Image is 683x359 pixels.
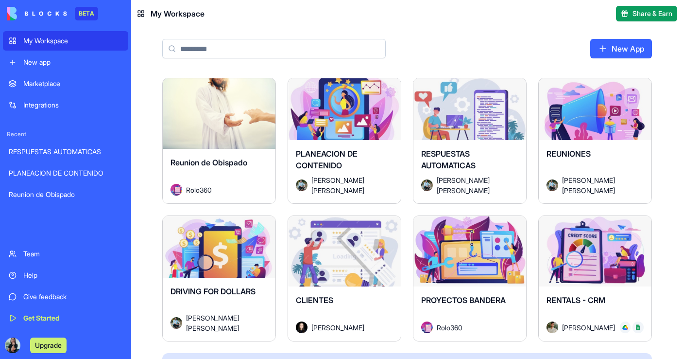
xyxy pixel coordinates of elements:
[3,308,128,328] a: Get Started
[23,313,122,323] div: Get Started
[3,266,128,285] a: Help
[171,287,256,296] span: DRIVING FOR DOLLARS
[23,292,122,302] div: Give feedback
[9,168,122,178] div: PLANEACION DE CONTENIDO
[5,338,20,353] img: PHOTO-2025-09-15-15-09-07_ggaris.jpg
[23,79,122,89] div: Marketplace
[635,324,641,330] img: Google_Sheets_logo__2014-2020_dyqxdz.svg
[186,313,260,333] span: [PERSON_NAME] [PERSON_NAME]
[23,57,122,67] div: New app
[538,78,652,204] a: REUNIONESAvatar[PERSON_NAME] [PERSON_NAME]
[562,175,636,196] span: [PERSON_NAME] [PERSON_NAME]
[3,31,128,51] a: My Workspace
[3,142,128,162] a: RESPUESTAS AUTOMATICAS
[546,295,605,305] span: RENTALS - CRM
[30,338,67,353] button: Upgrade
[3,163,128,183] a: PLANEACION DE CONTENIDO
[162,78,276,204] a: Reunion de ObispadoAvatarRolo360
[23,249,122,259] div: Team
[288,78,401,204] a: PLANEACION DE CONTENIDOAvatar[PERSON_NAME] [PERSON_NAME]
[296,295,333,305] span: CLIENTES
[413,215,527,341] a: PROYECTOS BANDERAAvatarRolo360
[171,317,182,329] img: Avatar
[296,149,358,170] span: PLANEACION DE CONTENIDO
[3,74,128,93] a: Marketplace
[421,322,433,333] img: Avatar
[288,215,401,341] a: CLIENTESAvatar[PERSON_NAME]
[616,6,677,21] button: Share & Earn
[296,179,307,191] img: Avatar
[622,324,628,330] img: drive_kozyt7.svg
[30,340,67,350] a: Upgrade
[546,179,558,191] img: Avatar
[75,7,98,20] div: BETA
[171,158,247,167] span: Reunion de Obispado
[421,179,433,191] img: Avatar
[311,175,385,196] span: [PERSON_NAME] [PERSON_NAME]
[9,147,122,157] div: RESPUESTAS AUTOMATICAS
[3,130,128,138] span: Recent
[7,7,67,20] img: logo
[562,323,612,333] span: [PERSON_NAME]
[23,100,122,110] div: Integrations
[421,149,476,170] span: RESPUESTAS AUTOMATICAS
[437,175,511,196] span: [PERSON_NAME] [PERSON_NAME]
[171,184,182,196] img: Avatar
[296,322,307,333] img: Avatar
[437,323,462,333] span: Rolo360
[632,9,672,18] span: Share & Earn
[546,149,591,159] span: REUNIONES
[546,322,558,333] img: Avatar
[311,323,364,333] span: [PERSON_NAME]
[3,185,128,204] a: Reunion de Obispado
[421,295,506,305] span: PROYECTOS BANDERA
[23,270,122,280] div: Help
[151,8,205,19] span: My Workspace
[3,244,128,264] a: Team
[186,185,212,195] span: Rolo360
[538,215,652,341] a: RENTALS - CRMAvatar[PERSON_NAME]
[9,190,122,199] div: Reunion de Obispado
[162,215,276,341] a: DRIVING FOR DOLLARSAvatar[PERSON_NAME] [PERSON_NAME]
[590,39,652,58] a: New App
[3,287,128,306] a: Give feedback
[3,95,128,115] a: Integrations
[3,53,128,72] a: New app
[7,7,98,20] a: BETA
[413,78,527,204] a: RESPUESTAS AUTOMATICASAvatar[PERSON_NAME] [PERSON_NAME]
[23,36,122,46] div: My Workspace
